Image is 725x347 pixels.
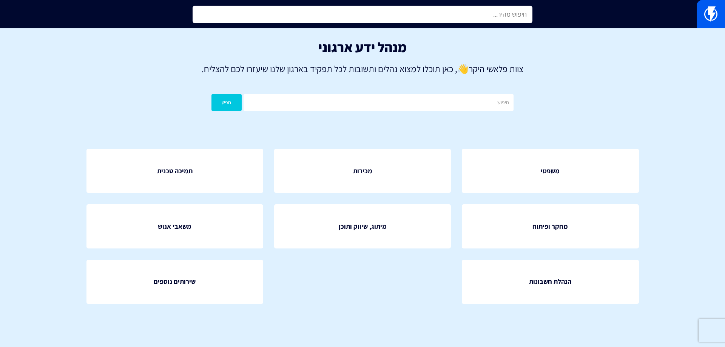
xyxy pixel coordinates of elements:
span: משפטי [541,166,560,176]
a: מיתוג, שיווק ותוכן [274,204,451,249]
a: משפטי [462,149,639,193]
a: משאבי אנוש [86,204,263,249]
p: צוות פלאשי היקר , כאן תוכלו למצוא נהלים ותשובות לכל תפקיד בארגון שלנו שיעזרו לכם להצליח. [11,62,714,75]
a: תמיכה טכנית [86,149,263,193]
strong: 👋 [457,63,469,75]
span: מכירות [353,166,372,176]
input: חיפוש [244,94,514,111]
a: שירותים נוספים [86,260,263,304]
button: חפש [211,94,242,111]
span: מחקר ופיתוח [532,222,568,231]
a: מכירות [274,149,451,193]
span: שירותים נוספים [154,277,196,287]
span: הנהלת חשבונות [529,277,571,287]
span: מיתוג, שיווק ותוכן [339,222,387,231]
a: הנהלת חשבונות [462,260,639,304]
span: תמיכה טכנית [157,166,193,176]
a: מחקר ופיתוח [462,204,639,249]
input: חיפוש מהיר... [193,6,532,23]
h1: מנהל ידע ארגוני [11,40,714,55]
span: משאבי אנוש [158,222,191,231]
